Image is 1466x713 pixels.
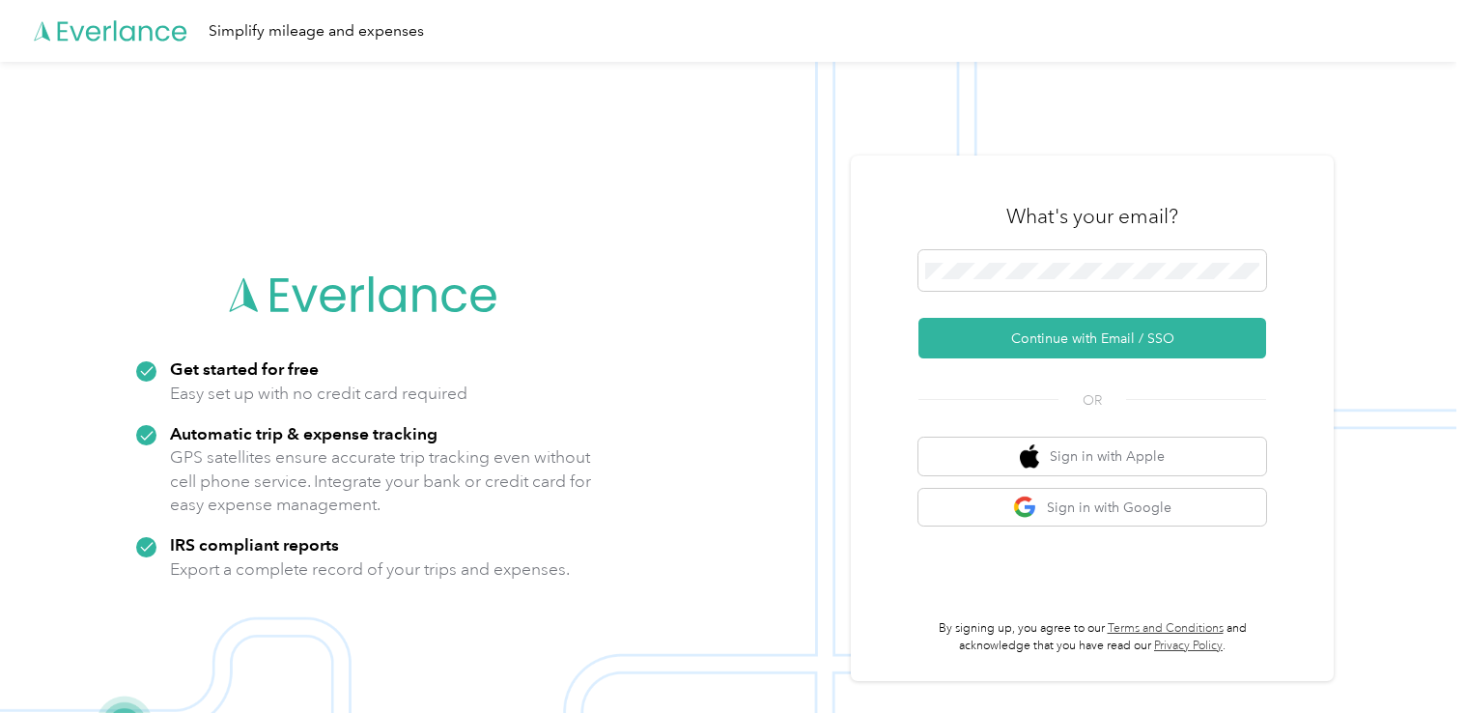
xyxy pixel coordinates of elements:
button: Continue with Email / SSO [918,318,1266,358]
p: GPS satellites ensure accurate trip tracking even without cell phone service. Integrate your bank... [170,445,592,517]
a: Privacy Policy [1154,639,1223,653]
img: apple logo [1020,444,1039,469]
h3: What's your email? [1006,203,1178,230]
p: By signing up, you agree to our and acknowledge that you have read our . [918,620,1266,654]
span: OR [1058,390,1126,411]
p: Export a complete record of your trips and expenses. [170,557,570,582]
strong: Automatic trip & expense tracking [170,423,437,443]
div: Simplify mileage and expenses [209,19,424,43]
button: apple logoSign in with Apple [918,438,1266,475]
strong: IRS compliant reports [170,534,339,555]
strong: Get started for free [170,358,319,379]
p: Easy set up with no credit card required [170,382,467,406]
img: google logo [1013,496,1037,520]
a: Terms and Conditions [1108,621,1224,636]
button: google logoSign in with Google [918,489,1266,527]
